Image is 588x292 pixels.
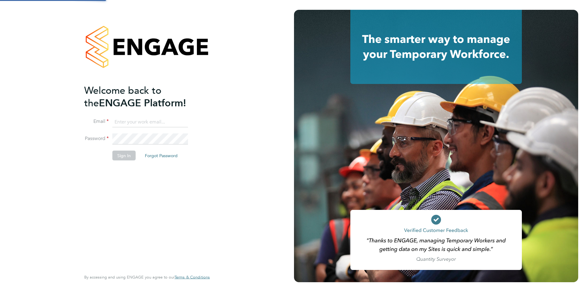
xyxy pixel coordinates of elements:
span: Terms & Conditions [175,275,210,280]
label: Email [84,118,109,125]
a: Terms & Conditions [175,275,210,280]
h2: ENGAGE Platform! [84,84,204,109]
span: By accessing and using ENGAGE you agree to our [84,275,210,280]
label: Password [84,135,109,142]
button: Sign In [112,151,136,161]
input: Enter your work email... [112,116,188,127]
button: Forgot Password [140,151,183,161]
span: Welcome back to the [84,84,161,109]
